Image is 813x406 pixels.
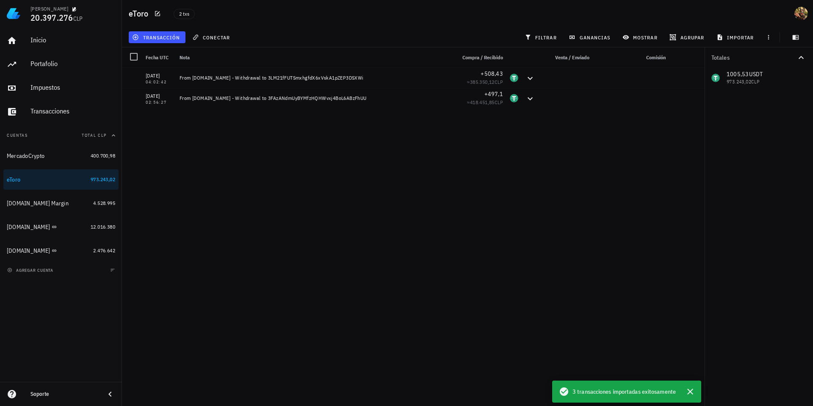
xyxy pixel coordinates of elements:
[5,266,57,274] button: agregar cuenta
[3,125,119,146] button: CuentasTotal CLP
[180,95,449,102] div: From [DOMAIN_NAME] - Withdrawal to 3FAzANdmUyBYMfzHQHWvxj4BoL6ABzFhUU
[624,34,658,41] span: mostrar
[572,387,676,396] span: 3 transacciones importadas exitosamente
[671,34,704,41] span: agrupar
[467,79,503,85] span: ≈
[481,70,503,77] span: +508,43
[30,36,115,44] div: Inicio
[521,31,562,43] button: filtrar
[180,75,449,81] div: From [DOMAIN_NAME] - Withdrawal to 3LM21fFUTSmxhgfdX6xVskA1pZEP3DSXWi
[129,31,185,43] button: transacción
[7,224,50,231] div: [DOMAIN_NAME]
[794,7,808,20] div: avatar
[91,152,115,159] span: 400.700,98
[9,268,53,273] span: agregar cuenta
[7,7,20,20] img: LedgiFi
[3,240,119,261] a: [DOMAIN_NAME] 2.476.642
[93,200,115,206] span: 4.528.995
[30,391,98,398] div: Soporte
[189,31,235,43] button: conectar
[30,60,115,68] div: Portafolio
[146,54,169,61] span: Fecha UTC
[194,34,230,41] span: conectar
[30,12,73,23] span: 20.397.276
[646,54,666,61] span: Comisión
[7,152,44,160] div: MercadoCrypto
[7,200,69,207] div: [DOMAIN_NAME] Margin
[619,31,663,43] button: mostrar
[711,55,796,61] div: Totales
[3,54,119,75] a: Portafolio
[7,247,50,254] div: [DOMAIN_NAME]
[73,15,83,22] span: CLP
[718,34,754,41] span: importar
[146,100,173,105] div: 02:56:27
[555,54,589,61] span: Venta / Enviado
[3,30,119,51] a: Inicio
[3,102,119,122] a: Transacciones
[495,79,503,85] span: CLP
[467,99,503,105] span: ≈
[608,47,669,68] div: Comisión
[570,34,610,41] span: ganancias
[452,47,506,68] div: Compra / Recibido
[705,47,813,68] button: Totales
[470,99,495,105] span: 418.451,85
[7,176,20,183] div: eToro
[129,7,152,20] h1: eToro
[142,47,176,68] div: Fecha UTC
[666,31,709,43] button: agrupar
[495,99,503,105] span: CLP
[3,146,119,166] a: MercadoCrypto 400.700,98
[176,47,452,68] div: Nota
[146,80,173,84] div: 04:02:42
[713,31,759,43] button: importar
[180,54,190,61] span: Nota
[93,247,115,254] span: 2.476.642
[91,224,115,230] span: 12.016.380
[146,72,173,80] div: [DATE]
[565,31,616,43] button: ganancias
[134,34,180,41] span: transacción
[82,133,107,138] span: Total CLP
[462,54,503,61] span: Compra / Recibido
[470,79,495,85] span: 385.350,12
[30,6,68,12] div: [PERSON_NAME]
[3,217,119,237] a: [DOMAIN_NAME] 12.016.380
[526,34,557,41] span: filtrar
[3,78,119,98] a: Impuestos
[30,107,115,115] div: Transacciones
[3,169,119,190] a: eToro 973.243,02
[3,193,119,213] a: [DOMAIN_NAME] Margin 4.528.995
[179,9,189,19] span: 2 txs
[510,94,518,102] div: USDT-icon
[30,83,115,91] div: Impuestos
[91,176,115,182] span: 973.243,02
[510,74,518,82] div: USDT-icon
[484,90,503,98] span: +497,1
[539,47,593,68] div: Venta / Enviado
[146,92,173,100] div: [DATE]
